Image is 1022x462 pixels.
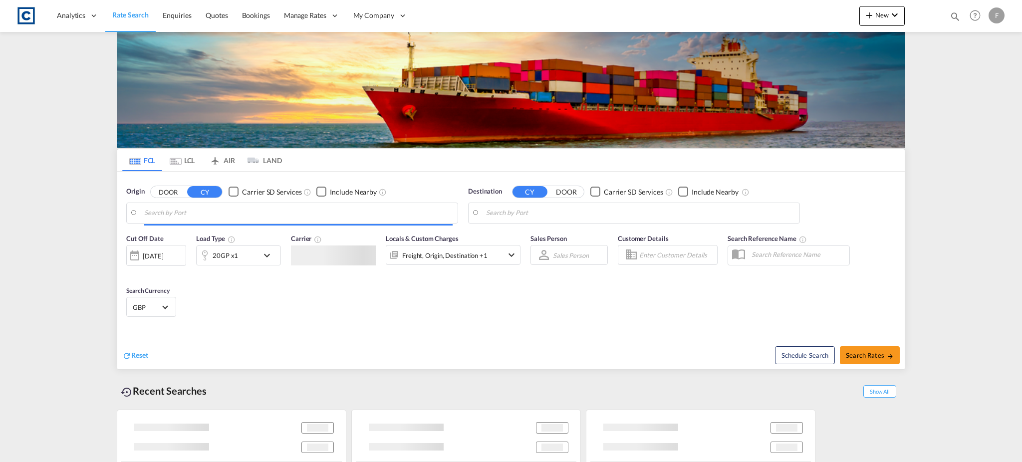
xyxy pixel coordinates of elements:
button: CY [512,186,547,198]
md-checkbox: Checkbox No Ink [590,187,663,197]
div: Carrier SD Services [604,187,663,197]
input: Search by Port [486,206,794,221]
span: Rate Search [112,10,149,19]
md-icon: icon-airplane [209,155,221,162]
div: Include Nearby [692,187,739,197]
md-datepicker: Select [126,265,134,278]
span: Analytics [57,10,85,20]
input: Search by Port [144,206,453,221]
md-icon: icon-magnify [950,11,961,22]
span: Show All [863,385,896,398]
span: Manage Rates [284,10,326,20]
span: Locals & Custom Charges [386,234,459,242]
md-icon: icon-chevron-down [889,9,901,21]
md-tab-item: AIR [202,149,242,171]
md-select: Select Currency: £ GBPUnited Kingdom Pound [132,300,171,314]
md-tab-item: LCL [162,149,202,171]
input: Search Reference Name [747,247,849,262]
div: 20GP x1 [213,248,238,262]
span: Bookings [242,11,270,19]
div: Freight Origin Destination Factory Stuffing [402,248,488,262]
md-icon: icon-information-outline [228,235,236,243]
button: Note: By default Schedule search will only considerorigin ports, destination ports and cut off da... [775,346,835,364]
md-icon: icon-arrow-right [887,353,894,360]
md-select: Sales Person [552,248,590,262]
span: Search Currency [126,287,170,294]
span: New [863,11,901,19]
md-icon: icon-refresh [122,351,131,360]
div: Origin DOOR CY Checkbox No InkUnchecked: Search for CY (Container Yard) services for all selected... [117,172,905,369]
md-icon: icon-chevron-down [261,249,278,261]
div: F [989,7,1005,23]
md-icon: icon-backup-restore [121,386,133,398]
md-tab-item: LAND [242,149,282,171]
span: Origin [126,187,144,197]
div: icon-refreshReset [122,350,148,361]
md-icon: Your search will be saved by the below given name [799,235,807,243]
md-tab-item: FCL [122,149,162,171]
md-icon: Unchecked: Ignores neighbouring ports when fetching rates.Checked : Includes neighbouring ports w... [742,188,750,196]
span: Cut Off Date [126,234,164,242]
span: Destination [468,187,502,197]
span: Reset [131,351,148,359]
md-icon: Unchecked: Search for CY (Container Yard) services for all selected carriers.Checked : Search for... [303,188,311,196]
md-icon: Unchecked: Ignores neighbouring ports when fetching rates.Checked : Includes neighbouring ports w... [379,188,387,196]
md-icon: Unchecked: Search for CY (Container Yard) services for all selected carriers.Checked : Search for... [665,188,673,196]
div: Include Nearby [330,187,377,197]
div: Freight Origin Destination Factory Stuffingicon-chevron-down [386,245,520,265]
button: DOOR [151,186,186,198]
span: Search Reference Name [728,234,807,242]
button: icon-plus 400-fgNewicon-chevron-down [859,6,905,26]
img: 1fdb9190129311efbfaf67cbb4249bed.jpeg [15,4,37,27]
span: Carrier [291,234,322,242]
span: Help [967,7,984,24]
md-icon: The selected Trucker/Carrierwill be displayed in the rate results If the rates are from another f... [314,235,322,243]
button: Search Ratesicon-arrow-right [840,346,900,364]
span: Load Type [196,234,236,242]
div: Help [967,7,989,25]
md-checkbox: Checkbox No Ink [229,187,301,197]
img: LCL+%26+FCL+BACKGROUND.png [117,32,905,148]
div: Recent Searches [117,380,211,402]
span: My Company [353,10,394,20]
md-icon: icon-plus 400-fg [863,9,875,21]
md-pagination-wrapper: Use the left and right arrow keys to navigate between tabs [122,149,282,171]
span: Customer Details [618,234,668,242]
div: [DATE] [126,245,186,266]
input: Enter Customer Details [639,247,714,262]
md-checkbox: Checkbox No Ink [678,187,739,197]
button: CY [187,186,222,198]
md-icon: icon-chevron-down [506,249,517,261]
div: icon-magnify [950,11,961,26]
div: Carrier SD Services [242,187,301,197]
md-checkbox: Checkbox No Ink [316,187,377,197]
button: DOOR [549,186,584,198]
span: GBP [133,303,161,312]
span: Quotes [206,11,228,19]
div: 20GP x1icon-chevron-down [196,245,281,265]
span: Search Rates [846,351,894,359]
span: Enquiries [163,11,192,19]
span: Sales Person [530,234,567,242]
div: [DATE] [143,251,163,260]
